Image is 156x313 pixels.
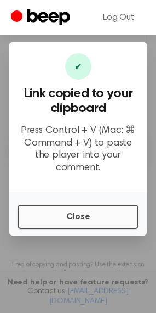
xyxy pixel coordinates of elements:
p: Press Control + V (Mac: ⌘ Command + V) to paste the player into your comment. [18,125,138,174]
button: Close [18,205,138,229]
div: ✔ [65,53,91,80]
h3: Link copied to your clipboard [18,86,138,116]
a: Log Out [92,4,145,31]
a: Beep [11,7,73,29]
